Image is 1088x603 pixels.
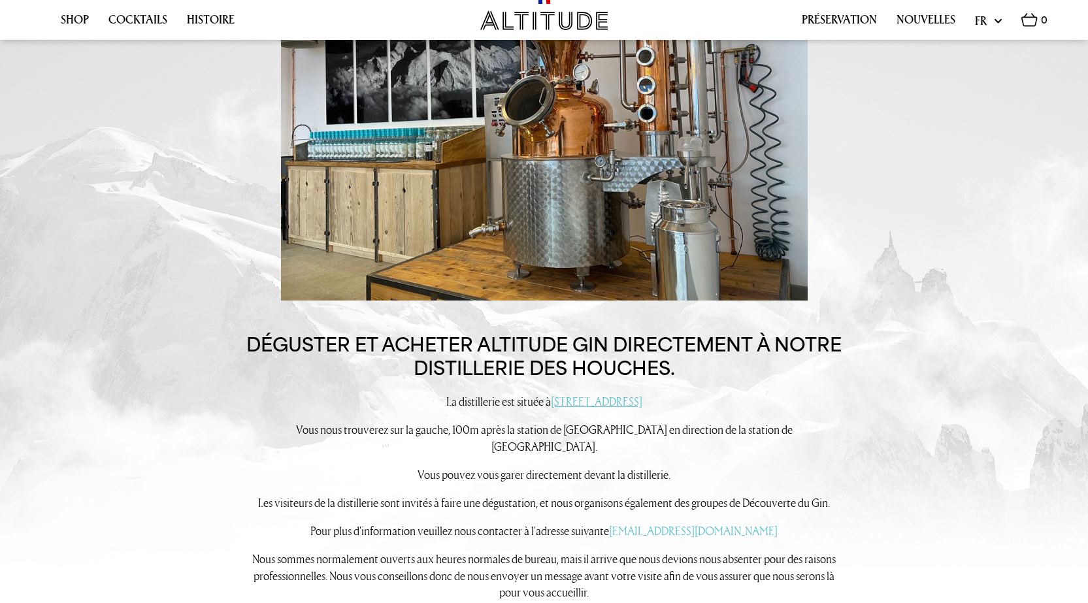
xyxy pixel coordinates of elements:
[897,13,955,33] a: Nouvelles
[480,10,608,30] img: Altitude Gin
[108,13,167,33] a: Cocktails
[61,13,89,33] a: Shop
[187,13,235,33] a: Histoire
[1021,13,1038,27] img: Basket
[244,421,845,454] p: Vous nous trouverez sur la gauche, 100m après la station de [GEOGRAPHIC_DATA] en direction de la ...
[609,523,778,538] a: [EMAIL_ADDRESS][DOMAIN_NAME]
[551,394,642,409] a: [STREET_ADDRESS]
[802,13,877,33] a: Préservation
[244,333,845,381] h3: Déguster et acheter Altitude Gin directement à notre distillerie des Houches.
[244,393,845,410] p: La distillerie est située à
[244,551,845,600] p: Nous sommes normalement ouverts aux heures normales de bureau, mais il arrive que nous devions no...
[1021,13,1047,34] a: 0
[244,466,845,483] p: Vous pouvez vous garer directement devant la distillerie.
[244,495,845,511] p: Les visiteurs de la distillerie sont invités à faire une dégustation, et nous organisons égalemen...
[244,523,845,539] p: Pour plus d'information veuillez nous contacter à l'adresse suivante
